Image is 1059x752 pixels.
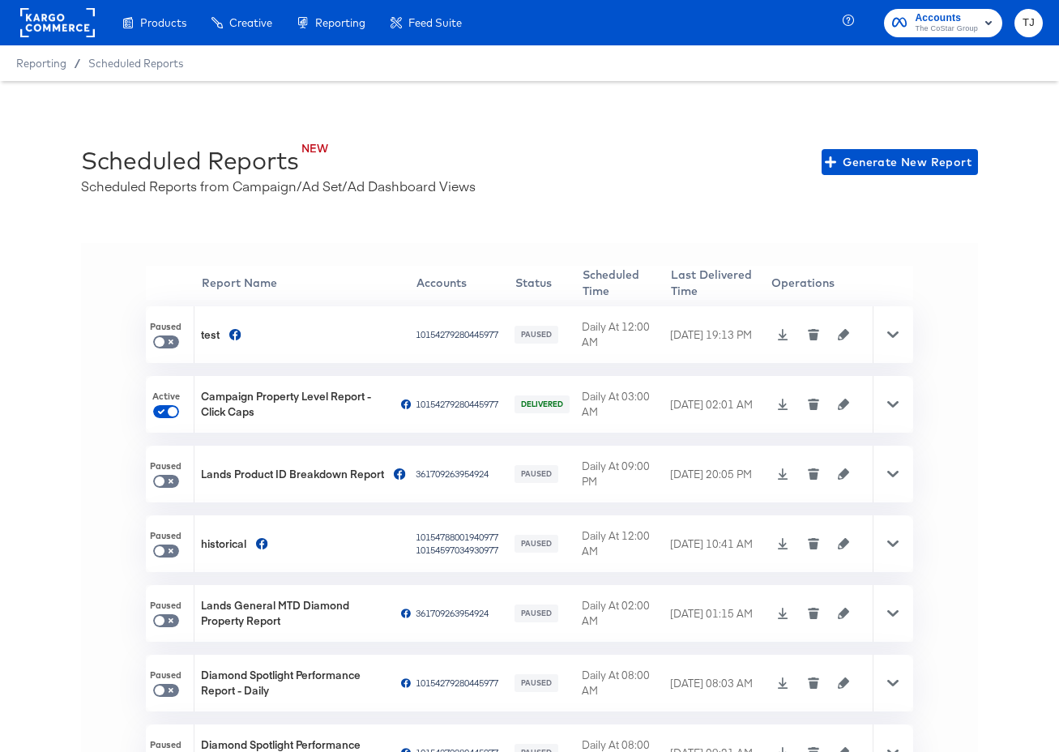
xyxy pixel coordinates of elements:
div: Lands General MTD Diamond Property Report [201,598,391,628]
div: Scheduled Reports [81,144,299,177]
span: PAUSED [519,678,553,689]
span: PAUSED [519,330,553,340]
div: 10154279280445977 [416,677,510,690]
div: [DATE] 19:13 PM [670,327,767,343]
a: Scheduled Reports [88,57,183,70]
span: Generate New Report [828,152,971,173]
div: Daily At 02:00 AM [582,598,666,628]
div: 361709263954924 [416,468,510,481]
div: Daily At 12:00 AM [582,528,666,558]
div: Campaign Property Level Report - Click Caps [201,389,391,419]
button: TJ [1014,9,1043,37]
span: PAUSED [519,609,553,619]
span: DELIVERED [519,399,565,410]
div: 10154279280445977 [416,398,510,411]
span: PAUSED [519,539,553,549]
div: Status [515,275,581,291]
div: Scheduled Reports from Campaign/Ad Set/Ad Dashboard Views [81,177,476,195]
div: Diamond Spotlight Performance Report - Daily [201,668,391,698]
span: Accounts [915,10,978,27]
span: Feed Suite [408,16,462,29]
div: Daily At 03:00 AM [582,389,666,419]
span: Paused [150,460,181,473]
span: Paused [150,530,181,543]
span: Paused [150,321,181,334]
div: [DATE] 01:15 AM [670,606,767,622]
div: historical [201,536,246,552]
span: Paused [150,600,181,613]
div: Report Name [202,275,414,291]
div: Toggle Row Expanded [873,515,913,572]
span: Reporting [315,16,365,29]
div: Toggle Row Expanded [873,585,913,642]
div: 10154597034930977 [416,544,510,557]
div: Toggle Row Expanded [873,446,913,502]
span: TJ [1021,14,1036,32]
div: [DATE] 20:05 PM [670,467,767,482]
button: Generate New Report [822,149,978,175]
span: Products [140,16,186,29]
span: PAUSED [519,469,553,480]
div: NEW [110,141,328,156]
div: Toggle Row Expanded [873,376,913,433]
span: The CoStar Group [915,23,978,36]
span: Paused [150,739,181,752]
div: Toggle Row Expanded [873,306,913,363]
th: Last Delivered Time [670,266,771,300]
th: Scheduled Time [582,266,670,300]
span: Reporting [16,57,66,70]
div: 361709263954924 [416,607,510,620]
button: AccountsThe CoStar Group [884,9,1002,37]
span: Active [152,391,180,404]
span: Creative [229,16,272,29]
span: / [66,57,88,70]
div: 10154788001940977 [416,531,510,544]
th: Operations [771,266,873,300]
div: Daily At 12:00 AM [582,319,666,349]
div: 10154279280445977 [416,328,510,341]
div: Daily At 08:00 AM [582,668,666,698]
div: [DATE] 02:01 AM [670,397,767,412]
div: test [201,327,220,343]
div: Daily At 09:00 PM [582,459,666,489]
span: Paused [150,669,181,682]
div: [DATE] 10:41 AM [670,536,767,552]
th: Accounts [416,266,515,300]
div: [DATE] 08:03 AM [670,676,767,691]
div: Toggle Row Expanded [873,655,913,711]
div: Lands Product ID Breakdown Report [201,467,384,482]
